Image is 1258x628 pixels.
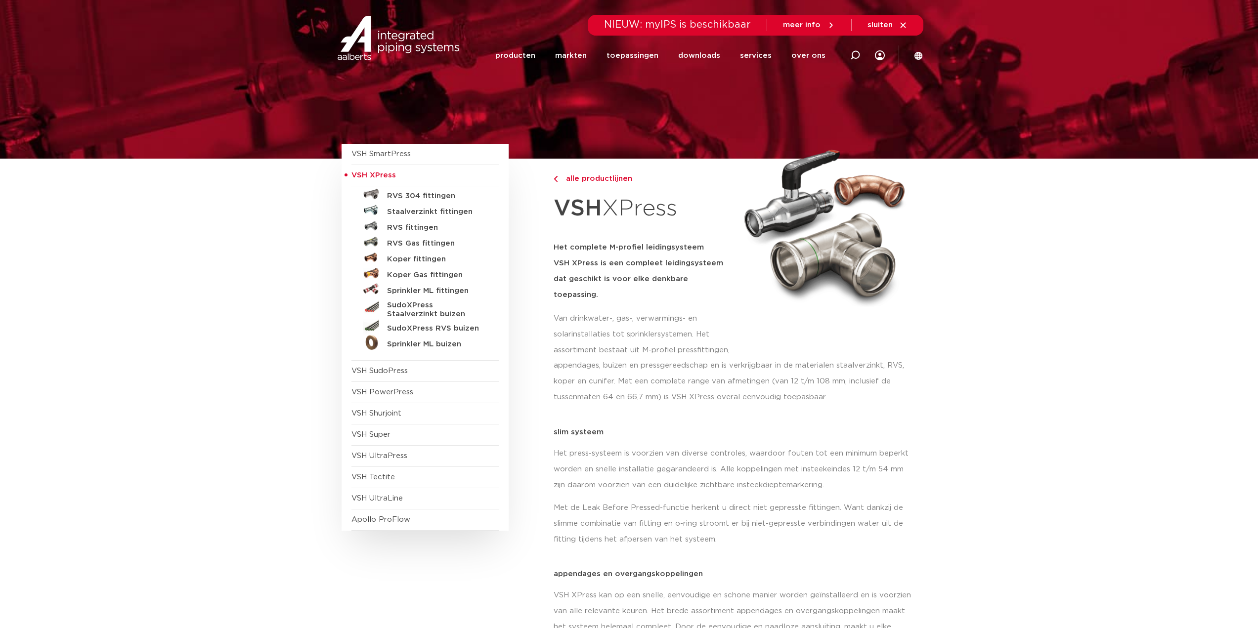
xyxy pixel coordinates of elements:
[868,21,893,29] span: sluiten
[351,410,401,417] a: VSH Shurjoint
[387,301,485,319] h5: SudoXPress Staalverzinkt buizen
[351,281,499,297] a: Sprinkler ML fittingen
[875,44,885,66] div: my IPS
[554,190,733,228] h1: XPress
[554,358,917,405] p: appendages, buizen en pressgereedschap en is verkrijgbaar in de materialen staalverzinkt, RVS, ko...
[351,218,499,234] a: RVS fittingen
[678,37,720,75] a: downloads
[495,37,535,75] a: producten
[554,428,917,436] p: slim systeem
[495,37,825,75] nav: Menu
[791,37,825,75] a: over ons
[351,335,499,350] a: Sprinkler ML buizen
[351,388,413,396] a: VSH PowerPress
[351,319,499,335] a: SudoXPress RVS buizen
[554,570,917,578] p: appendages en overgangskoppelingen
[351,234,499,250] a: RVS Gas fittingen
[387,255,485,264] h5: Koper fittingen
[554,446,917,493] p: Het press-systeem is voorzien van diverse controles, waardoor fouten tot een minimum beperkt word...
[387,287,485,295] h5: Sprinkler ML fittingen
[351,171,396,179] span: VSH XPress
[351,202,499,218] a: Staalverzinkt fittingen
[351,250,499,265] a: Koper fittingen
[351,367,408,375] a: VSH SudoPress
[387,239,485,248] h5: RVS Gas fittingen
[554,311,733,358] p: Van drinkwater-, gas-, verwarmings- en solarinstallaties tot sprinklersystemen. Het assortiment b...
[554,173,733,185] a: alle productlijnen
[351,150,411,158] a: VSH SmartPress
[351,431,390,438] a: VSH Super
[351,265,499,281] a: Koper Gas fittingen
[351,297,499,319] a: SudoXPress Staalverzinkt buizen
[351,495,403,502] a: VSH UltraLine
[868,21,908,30] a: sluiten
[351,516,410,523] a: Apollo ProFlow
[554,197,602,220] strong: VSH
[387,223,485,232] h5: RVS fittingen
[607,37,658,75] a: toepassingen
[554,240,733,303] h5: Het complete M-profiel leidingsysteem VSH XPress is een compleet leidingsysteem dat geschikt is v...
[554,176,558,182] img: chevron-right.svg
[351,473,395,481] a: VSH Tectite
[351,186,499,202] a: RVS 304 fittingen
[387,208,485,216] h5: Staalverzinkt fittingen
[604,20,751,30] span: NIEUW: myIPS is beschikbaar
[783,21,821,29] span: meer info
[555,37,587,75] a: markten
[351,452,407,460] a: VSH UltraPress
[560,175,632,182] span: alle productlijnen
[554,500,917,547] p: Met de Leak Before Pressed-functie herkent u direct niet gepresste fittingen. Want dankzij de sli...
[387,192,485,201] h5: RVS 304 fittingen
[387,271,485,280] h5: Koper Gas fittingen
[740,37,772,75] a: services
[387,324,485,333] h5: SudoXPress RVS buizen
[783,21,835,30] a: meer info
[387,340,485,349] h5: Sprinkler ML buizen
